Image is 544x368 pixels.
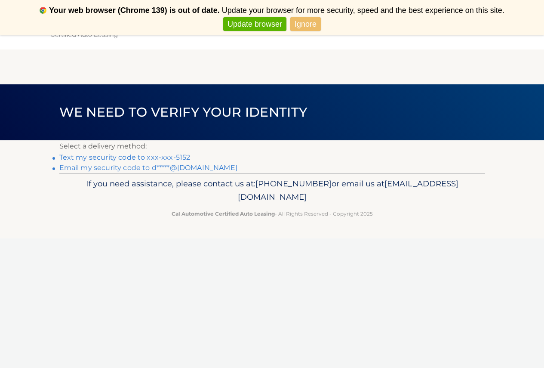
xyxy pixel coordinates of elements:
a: Ignore [290,17,321,31]
b: Your web browser (Chrome 139) is out of date. [49,6,220,15]
p: Select a delivery method: [59,140,485,152]
span: Update your browser for more security, speed and the best experience on this site. [222,6,504,15]
strong: Cal Automotive Certified Auto Leasing [172,210,275,217]
p: - All Rights Reserved - Copyright 2025 [65,209,479,218]
a: Email my security code to d*****@[DOMAIN_NAME] [59,164,237,172]
p: If you need assistance, please contact us at: or email us at [65,177,479,204]
span: We need to verify your identity [59,104,307,120]
span: [PHONE_NUMBER] [255,179,332,189]
a: Text my security code to xxx-xxx-5152 [59,153,191,161]
a: Update browser [223,17,286,31]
